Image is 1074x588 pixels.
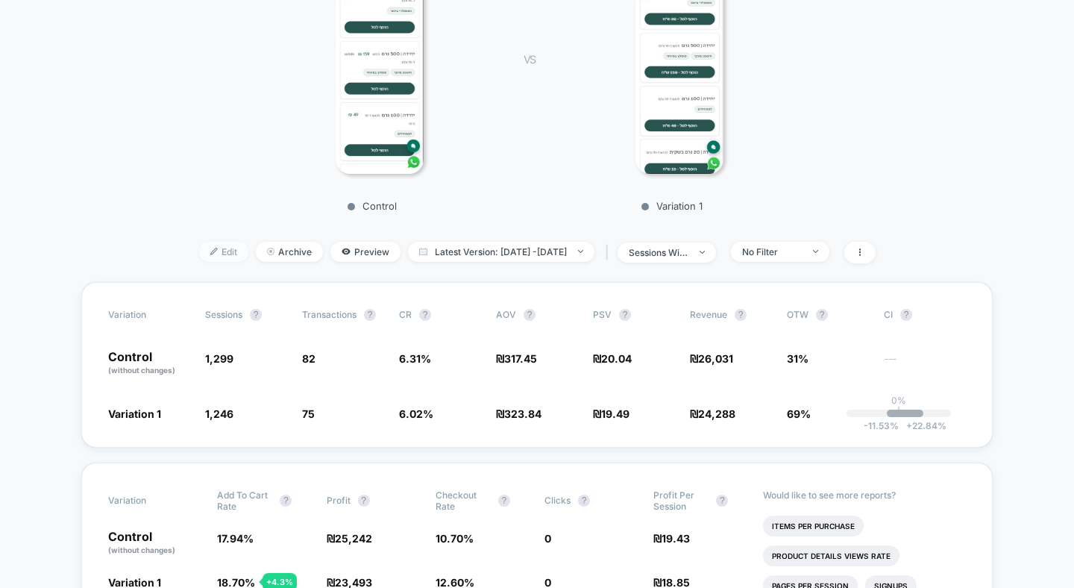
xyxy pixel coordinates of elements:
span: 82 [302,352,315,365]
span: 10.70 % [436,532,474,545]
button: ? [716,495,728,507]
span: CI [884,309,966,321]
span: 31% [787,352,808,365]
button: ? [358,495,370,507]
button: ? [578,495,590,507]
div: No Filter [742,246,802,257]
span: Sessions [205,309,242,320]
p: Control [108,351,190,376]
span: Clicks [544,495,571,506]
button: ? [735,309,747,321]
button: ? [498,495,510,507]
span: ₪ [327,532,372,545]
span: 17.94 % [217,532,254,545]
span: Add To Cart Rate [217,490,272,512]
span: 6.31 % [399,352,431,365]
span: 6.02 % [399,407,433,420]
span: Variation [108,309,190,321]
p: Variation 1 [550,200,794,212]
button: ? [364,309,376,321]
span: Checkout Rate [436,490,491,512]
button: ? [619,309,631,321]
p: 0% [891,395,906,406]
img: end [813,250,818,253]
span: OTW [787,309,869,321]
span: 19.49 [601,407,629,420]
button: ? [900,309,912,321]
img: calendar [419,248,427,255]
span: VS [524,53,536,66]
span: ₪ [690,407,735,420]
span: CR [399,309,412,320]
button: ? [816,309,828,321]
div: sessions with impression [629,247,688,258]
span: ₪ [593,407,629,420]
span: Revenue [690,309,727,320]
span: 19.43 [662,532,690,545]
span: --- [884,354,966,376]
span: 69% [787,407,811,420]
span: Latest Version: [DATE] - [DATE] [408,242,594,262]
span: 25,242 [335,532,372,545]
span: | [602,242,618,263]
span: Preview [330,242,401,262]
span: 22.84 % [899,420,946,431]
span: 20.04 [601,352,632,365]
span: ₪ [653,532,690,545]
button: ? [250,309,262,321]
span: Transactions [302,309,357,320]
button: ? [419,309,431,321]
span: + [906,420,912,431]
span: ₪ [496,407,541,420]
span: PSV [593,309,612,320]
img: edit [210,248,218,255]
span: 75 [302,407,315,420]
span: Profit Per Session [653,490,709,512]
p: | [897,406,900,417]
span: Variation [108,490,190,512]
li: Items Per Purchase [763,516,864,537]
span: Edit [199,242,248,262]
p: Control [108,531,202,556]
span: Archive [256,242,323,262]
span: ₪ [496,352,537,365]
span: ₪ [690,352,733,365]
li: Product Details Views Rate [763,545,899,566]
span: ₪ [593,352,632,365]
span: Variation 1 [108,407,161,420]
span: 0 [544,532,551,545]
span: 1,299 [205,352,233,365]
span: -11.53 % [864,420,899,431]
span: (without changes) [108,366,175,375]
button: ? [280,495,292,507]
span: AOV [496,309,516,320]
p: Control [251,200,494,212]
span: 1,246 [205,407,233,420]
span: Profit [327,495,351,506]
span: 26,031 [698,352,733,365]
span: 24,288 [698,407,735,420]
button: ? [524,309,536,321]
p: Would like to see more reports? [763,490,967,501]
span: (without changes) [108,545,175,554]
span: 317.45 [504,352,537,365]
img: end [578,250,583,253]
img: end [700,251,705,254]
img: end [267,248,274,255]
span: 323.84 [504,407,541,420]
